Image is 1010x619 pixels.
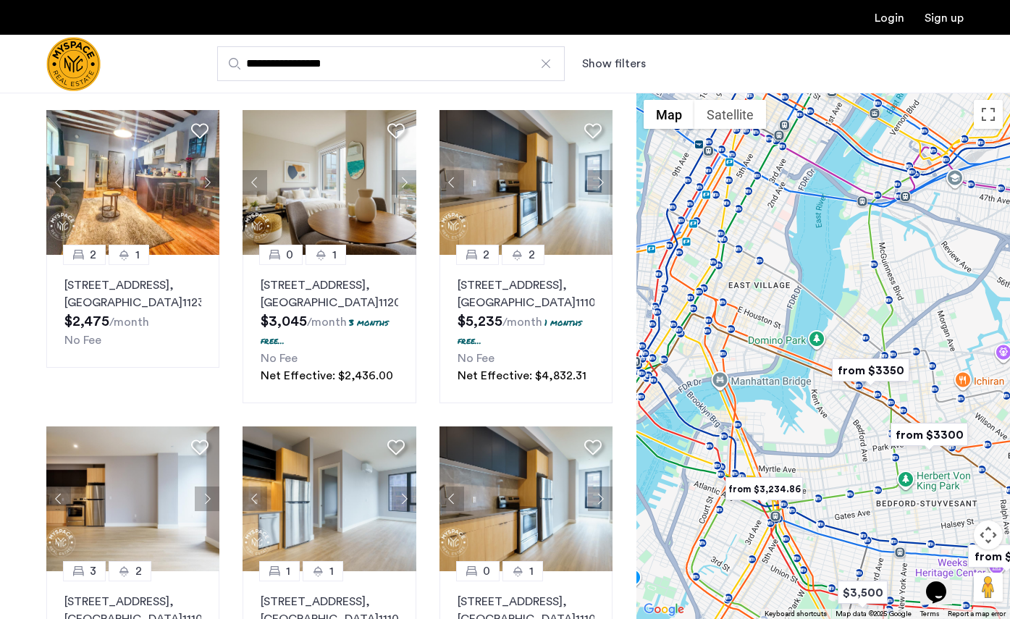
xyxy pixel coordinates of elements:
span: Net Effective: $2,436.00 [261,370,393,382]
a: Open this area in Google Maps (opens a new window) [640,600,688,619]
button: Next apartment [588,487,613,511]
span: 0 [286,246,293,264]
button: Next apartment [588,170,613,195]
img: 1997_638519968035243270.png [439,110,613,255]
img: logo [46,37,101,91]
span: $3,045 [261,314,307,329]
span: 2 [483,246,489,264]
span: No Fee [261,353,298,364]
div: from $3350 [826,354,915,387]
span: Map data ©2025 Google [836,610,912,618]
a: 22[STREET_ADDRESS], [GEOGRAPHIC_DATA]111021 months free...No FeeNet Effective: $4,832.31 [439,255,613,403]
span: 1 [329,563,334,580]
img: 1997_638519968069068022.png [46,426,220,571]
a: Login [875,12,904,24]
span: 1 [135,246,140,264]
span: 2 [529,246,535,264]
span: 0 [483,563,490,580]
iframe: chat widget [920,561,967,605]
span: 1 [529,563,534,580]
div: $3,500 [832,576,893,609]
a: 01[STREET_ADDRESS], [GEOGRAPHIC_DATA]112073 months free...No FeeNet Effective: $2,436.00 [243,255,416,403]
button: Drag Pegman onto the map to open Street View [974,573,1003,602]
button: Next apartment [392,487,416,511]
span: 1 [332,246,337,264]
sub: /month [109,316,149,328]
span: No Fee [64,334,101,346]
p: 1 months free... [458,316,582,347]
span: 3 [90,563,96,580]
p: [STREET_ADDRESS] 11102 [458,277,594,311]
img: 1997_638519968035243270.png [439,426,613,571]
input: Apartment Search [217,46,565,81]
span: $5,235 [458,314,502,329]
button: Show or hide filters [582,55,646,72]
button: Show satellite imagery [694,100,766,129]
span: $2,475 [64,314,109,329]
button: Map camera controls [974,521,1003,549]
img: 1997_638519001096654587.png [243,110,416,255]
div: from $3,234.86 [720,473,809,505]
p: [STREET_ADDRESS] 11207 [261,277,397,311]
img: Google [640,600,688,619]
img: 1997_638519966982966758.png [243,426,416,571]
button: Keyboard shortcuts [765,609,827,619]
a: Registration [925,12,964,24]
div: from $3300 [885,418,974,451]
button: Show street map [644,100,694,129]
button: Previous apartment [439,487,464,511]
button: Next apartment [392,170,416,195]
button: Previous apartment [46,170,71,195]
a: Report a map error [948,609,1006,619]
span: Net Effective: $4,832.31 [458,370,586,382]
img: 1997_638660674255189691.jpeg [46,110,220,255]
button: Previous apartment [243,487,267,511]
a: 21[STREET_ADDRESS], [GEOGRAPHIC_DATA]11233No Fee [46,255,219,368]
span: 2 [135,563,142,580]
button: Next apartment [195,487,219,511]
button: Previous apartment [46,487,71,511]
button: Next apartment [195,170,219,195]
sub: /month [502,316,542,328]
span: 2 [90,246,96,264]
span: No Fee [458,353,495,364]
button: Previous apartment [439,170,464,195]
a: Cazamio Logo [46,37,101,91]
sub: /month [307,316,347,328]
span: 1 [286,563,290,580]
button: Previous apartment [243,170,267,195]
p: [STREET_ADDRESS] 11233 [64,277,201,311]
a: Terms [920,609,939,619]
button: Toggle fullscreen view [974,100,1003,129]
